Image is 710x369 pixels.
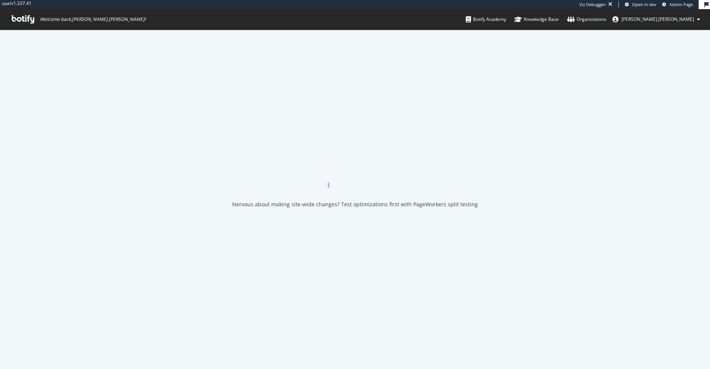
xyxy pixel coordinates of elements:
div: Organizations [567,16,606,23]
span: Admin Page [669,2,693,7]
div: Viz Debugger: [579,2,607,8]
div: Knowledge Base [514,16,559,23]
span: ryan.flanagan [621,16,694,22]
button: [PERSON_NAME].[PERSON_NAME] [606,13,706,25]
a: Knowledge Base [514,9,559,30]
a: Open in dev [625,2,656,8]
span: Open in dev [632,2,656,7]
a: Organizations [567,9,606,30]
span: Welcome back, [PERSON_NAME].[PERSON_NAME] ! [40,16,145,22]
div: Botify Academy [466,16,506,23]
a: Admin Page [662,2,693,8]
a: Botify Academy [466,9,506,30]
